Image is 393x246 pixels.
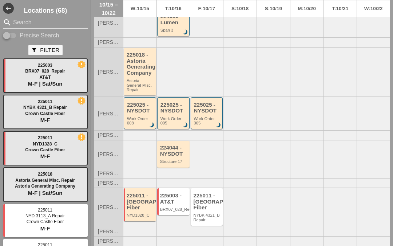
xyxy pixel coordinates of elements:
span: M-F [40,225,50,231]
i: brightness_3 [215,121,223,129]
span: Astoria General Misc. Repair [15,178,75,183]
div: Structure 17 [160,159,188,164]
div: Span 3 [160,28,187,32]
i: brightness_3 [148,121,156,129]
span: M-F [40,153,50,159]
span: NYD 3113_A Repair [25,213,65,218]
span: [PERSON_NAME] [98,40,119,45]
span: [PERSON_NAME] [98,132,119,138]
span: [PERSON_NAME] [98,69,119,75]
div: Filter [31,46,59,54]
span: NYD1328_C [33,142,57,147]
div: 225025 - NYSDOT [127,102,154,114]
i: new_releases [78,134,85,140]
div: 225003 - AT&T [160,193,188,205]
span: AT&T [39,75,51,80]
div: NYD1328_C [127,213,154,217]
span: 225011 [38,135,52,140]
span: [PERSON_NAME] [98,205,119,210]
i: brightness_3 [182,28,190,36]
span: 10/15 – 10/22 [98,0,119,17]
span: M-F [40,117,50,123]
span: 225003 [38,63,52,68]
span: 225018 [38,172,52,177]
i: brightness_3 [182,121,190,129]
a: F:10/17 [190,0,223,17]
button: Shrink Sidebar [3,3,14,14]
span: M-F | Sat/Sun [28,81,62,87]
span: Astoria Generating Company [15,184,75,189]
i: search [3,18,12,27]
div: 224030 - Lumen [160,13,187,25]
span: [PERSON_NAME] [98,238,119,244]
i: filter_alt [31,47,37,53]
div: Enable Precise search to match search terms exactly. [3,31,88,40]
i: west [3,3,14,14]
span: 225011 [38,208,52,213]
a: S:10/18 [223,0,257,17]
div: 225018 - Astoria Generating Company [127,52,154,76]
a: T:10/16 [157,0,190,17]
span: Crown Castle Fiber [25,111,65,116]
span: BRX07_028_Repair [25,69,65,74]
a: S:10/19 [257,0,290,17]
a: W:10/15 [123,0,156,17]
div: NYBK 4321_B Repair [194,213,221,222]
a: M:10/20 [290,0,323,17]
div: Work Order 008 [127,116,154,126]
span: [PERSON_NAME] [98,20,119,26]
div: 224044 - NYSDOT [160,145,188,157]
span: [PERSON_NAME] [98,152,119,157]
span: 225011 [38,99,52,104]
input: Search [13,17,78,28]
span: NYBK 4321_B Repair [23,105,67,110]
span: M-F | Sat/Sun [28,190,62,196]
span: [PERSON_NAME] [98,229,119,234]
div: 225025 - NYSDOT [160,102,187,114]
a: T:10/21 [324,0,357,17]
span: Crown Castle Fiber [25,147,65,152]
span: Crown Castle Fiber [27,219,64,224]
div: 225011 - [GEOGRAPHIC_DATA] Fiber [194,193,221,211]
span: [PERSON_NAME] [98,180,119,186]
div: 225025 - NYSDOT [194,102,221,114]
div: Astoria General Misc. Repair [127,78,154,92]
span: [PERSON_NAME] [98,111,119,116]
div: 225011 - [GEOGRAPHIC_DATA] Fiber [127,193,154,211]
div: BRX07_028_Repair [160,207,188,212]
div: Work Order 005 [194,116,221,126]
i: new_releases [78,61,85,68]
span: [PERSON_NAME] [98,171,119,176]
a: W:10/22 [357,0,390,17]
div: Work Order 005 [160,116,187,126]
button: Filter [28,45,62,55]
label: Precise Search [20,32,59,39]
i: new_releases [78,98,85,104]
